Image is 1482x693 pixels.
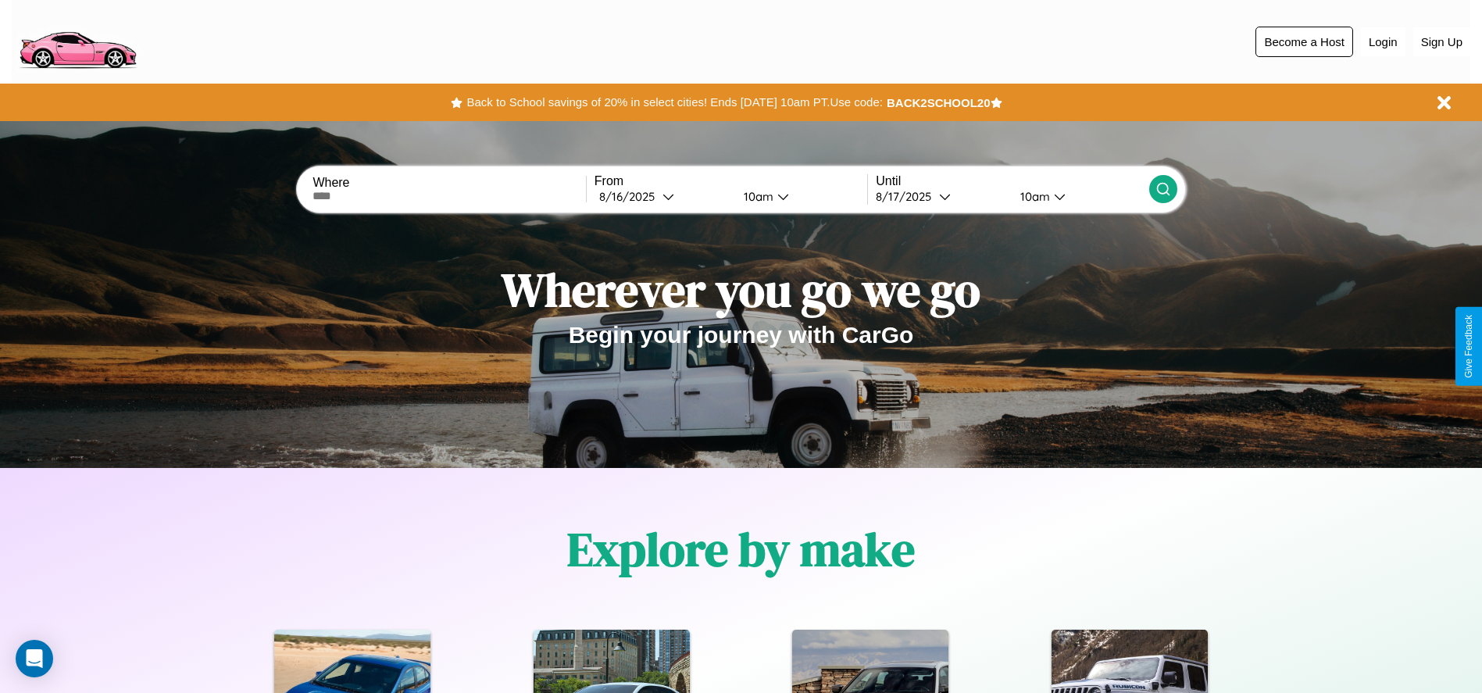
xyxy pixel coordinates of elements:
[1361,27,1405,56] button: Login
[567,517,915,581] h1: Explore by make
[1008,188,1149,205] button: 10am
[887,96,991,109] b: BACK2SCHOOL20
[1463,315,1474,378] div: Give Feedback
[462,91,886,113] button: Back to School savings of 20% in select cities! Ends [DATE] 10am PT.Use code:
[595,188,731,205] button: 8/16/2025
[876,189,939,204] div: 8 / 17 / 2025
[599,189,662,204] div: 8 / 16 / 2025
[731,188,868,205] button: 10am
[1255,27,1353,57] button: Become a Host
[876,174,1148,188] label: Until
[12,8,143,73] img: logo
[312,176,585,190] label: Where
[595,174,867,188] label: From
[16,640,53,677] div: Open Intercom Messenger
[1012,189,1054,204] div: 10am
[736,189,777,204] div: 10am
[1413,27,1470,56] button: Sign Up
